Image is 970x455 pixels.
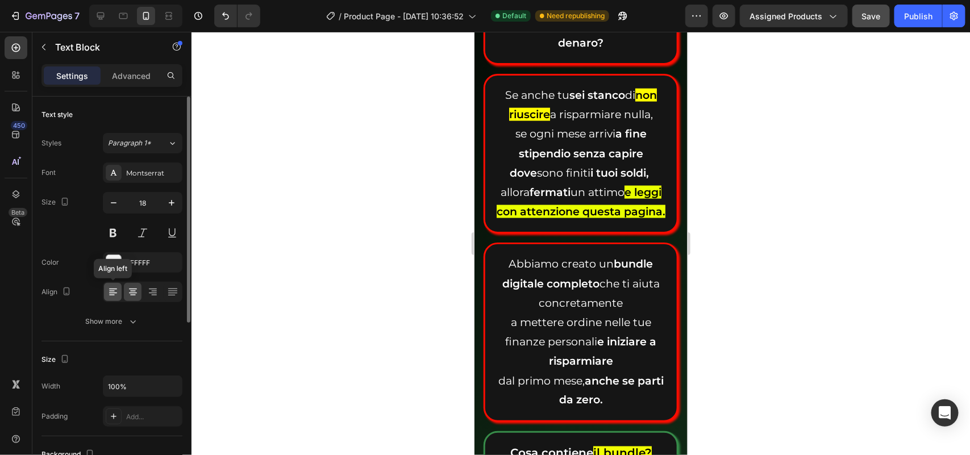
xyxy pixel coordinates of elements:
p: dal primo mese, [21,340,192,378]
strong: sei stanco [95,57,151,70]
span: Need republishing [547,11,605,21]
span: Product Page - [DATE] 10:36:52 [344,10,464,22]
p: a mettere ordine nelle tue finanze personali [21,281,192,340]
span: / [339,10,342,22]
span: Save [862,11,881,21]
button: Show more [41,311,182,332]
strong: Cosa contiene [36,415,119,428]
p: 7 [74,9,80,23]
div: Undo/Redo [214,5,260,27]
div: Width [41,381,60,391]
strong: i tuoi soldi, [116,135,175,148]
button: Save [852,5,890,27]
div: Add... [126,412,180,422]
button: 7 [5,5,85,27]
p: Se anche tu di a risparmiare nulla, [21,54,192,93]
button: Paragraph 1* [103,133,182,153]
iframe: Design area [474,32,688,455]
p: Abbiamo creato un che ti aiuta concretamente [21,223,192,281]
strong: fermati [55,154,96,167]
p: Advanced [112,70,151,82]
span: Paragraph 1* [108,138,151,148]
div: FFFFFF [126,258,180,268]
p: se ogni mese arrivi sono finiti [21,93,192,151]
div: Text style [41,110,73,120]
div: Beta [9,208,27,217]
strong: e iniziare a risparmiare [74,303,182,336]
div: Color [41,257,59,268]
div: Styles [41,138,61,148]
strong: a fine stipendio senza capire dove [36,95,173,147]
div: Size [41,195,72,210]
div: Align [41,285,73,300]
div: Open Intercom Messenger [931,399,959,427]
p: Settings [56,70,88,82]
button: Assigned Products [740,5,848,27]
strong: bundle digitale completo [28,226,179,258]
div: Font [41,168,56,178]
div: Show more [86,316,139,327]
div: Size [41,352,72,368]
button: Publish [894,5,942,27]
p: allora un attimo [21,151,192,190]
input: Auto [103,376,182,396]
p: Text Block [55,40,152,54]
strong: il bundle? [119,415,177,428]
span: Default [502,11,526,21]
div: Montserrat [126,168,180,178]
div: 450 [11,121,27,130]
strong: anche se parti da zero. [85,343,189,375]
div: Padding [41,411,68,421]
div: Publish [904,10,932,22]
span: Assigned Products [750,10,822,22]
